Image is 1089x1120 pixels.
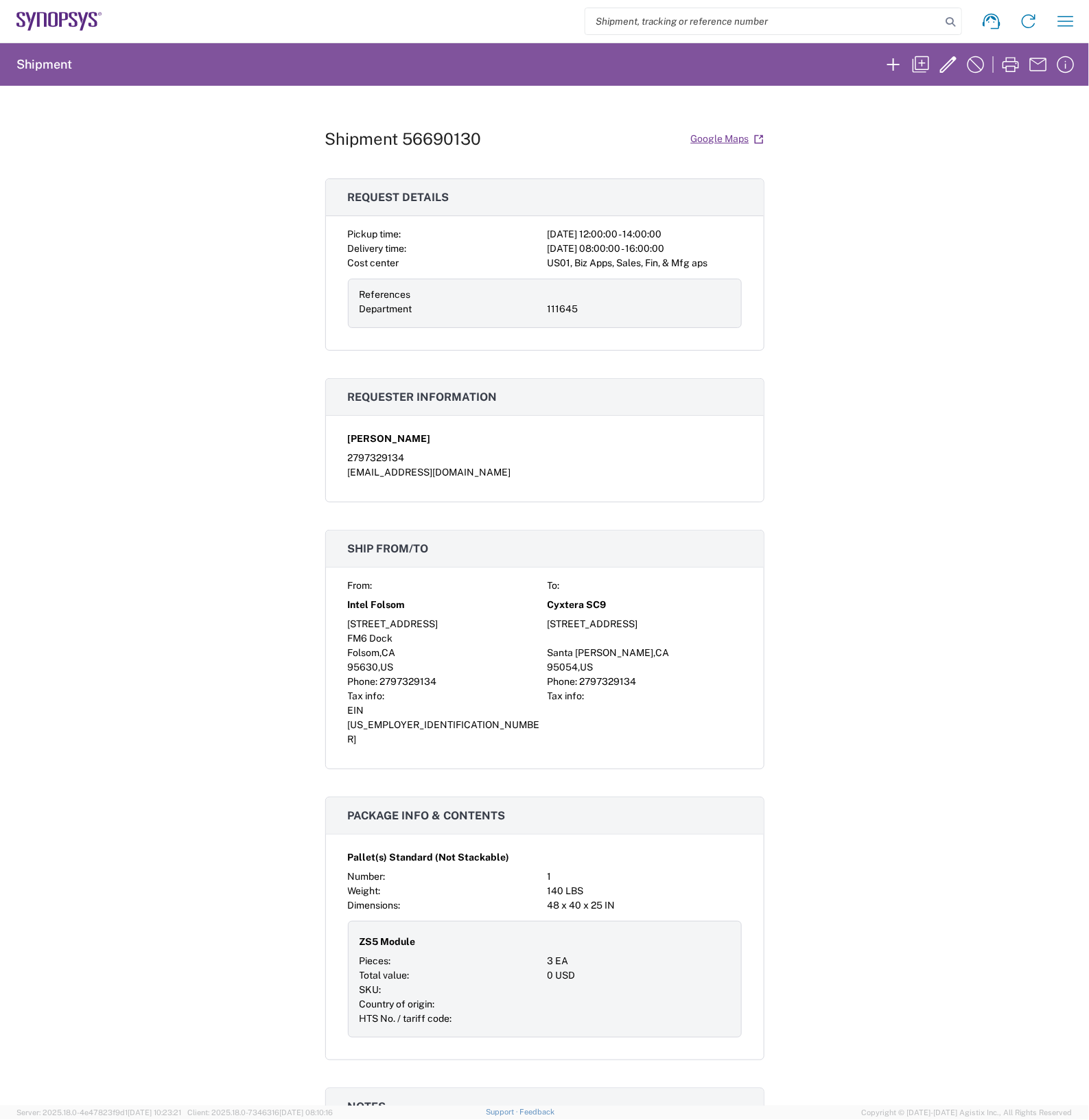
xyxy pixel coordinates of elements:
[187,1109,333,1117] span: Client: 2025.18.0-7346316
[360,999,435,1010] span: Country of origin:
[348,580,373,591] span: From:
[580,676,637,687] span: 2797329134
[581,662,594,673] span: US
[348,850,510,865] span: Pallet(s) Standard (Not Stackable)
[348,229,401,240] span: Pickup time:
[348,617,542,631] div: [STREET_ADDRESS]
[520,1108,555,1117] a: Feedback
[360,935,416,949] span: ZS5 Module
[548,898,742,913] div: 48 x 40 x 25 IN
[578,662,581,673] span: ,
[360,970,410,981] span: Total value:
[348,243,407,254] span: Delivery time:
[348,432,431,446] span: [PERSON_NAME]
[348,451,742,465] div: 2797329134
[348,647,380,658] span: Folsom
[360,289,411,300] span: References
[690,127,764,151] a: Google Maps
[348,871,386,882] span: Number:
[548,870,742,884] div: 1
[128,1109,181,1117] span: [DATE] 10:23:21
[861,1107,1073,1119] span: Copyright © [DATE]-[DATE] Agistix Inc., All Rights Reserved
[548,690,585,701] span: Tax info:
[348,598,406,612] span: Intel Folsom
[548,968,730,983] div: 0 USD
[348,1100,386,1113] span: Notes
[548,242,742,256] div: [DATE] 08:00:00 - 16:00:00
[548,647,654,658] span: Santa [PERSON_NAME]
[348,900,401,911] span: Dimensions:
[348,662,379,673] span: 95630
[548,256,742,270] div: US01, Biz Apps, Sales, Fin, & Mfg aps
[548,598,607,612] span: Cyxtera SC9
[348,390,497,404] span: Requester information
[486,1108,520,1117] a: Support
[360,955,391,966] span: Pieces:
[548,617,742,631] div: [STREET_ADDRESS]
[325,129,482,149] h1: Shipment 56690130
[548,662,578,673] span: 95054
[548,227,742,242] div: [DATE] 12:00:00 - 14:00:00
[585,8,941,34] input: Shipment, tracking or reference number
[548,884,742,898] div: 140 LBS
[348,809,506,822] span: Package info & contents
[360,1013,452,1024] span: HTS No. / tariff code:
[654,647,656,658] span: ,
[380,676,437,687] span: 2797329134
[348,690,385,701] span: Tax info:
[16,56,72,73] h2: Shipment
[348,542,429,555] span: Ship from/to
[360,984,382,995] span: SKU:
[548,580,560,591] span: To:
[348,191,449,204] span: Request details
[348,885,381,896] span: Weight:
[348,631,542,646] div: FM6 Dock
[656,647,670,658] span: CA
[382,647,396,658] span: CA
[381,662,394,673] span: US
[348,676,378,687] span: Phone:
[279,1109,333,1117] span: [DATE] 08:10:16
[548,302,730,316] div: 111645
[548,954,730,968] div: 3 EA
[348,705,364,716] span: EIN
[379,662,381,673] span: ,
[16,1109,181,1117] span: Server: 2025.18.0-4e47823f9d1
[548,676,578,687] span: Phone:
[348,719,540,745] span: [US_EMPLOYER_IDENTIFICATION_NUMBER]
[348,257,399,268] span: Cost center
[348,465,742,480] div: [EMAIL_ADDRESS][DOMAIN_NAME]
[360,302,542,316] div: Department
[380,647,382,658] span: ,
